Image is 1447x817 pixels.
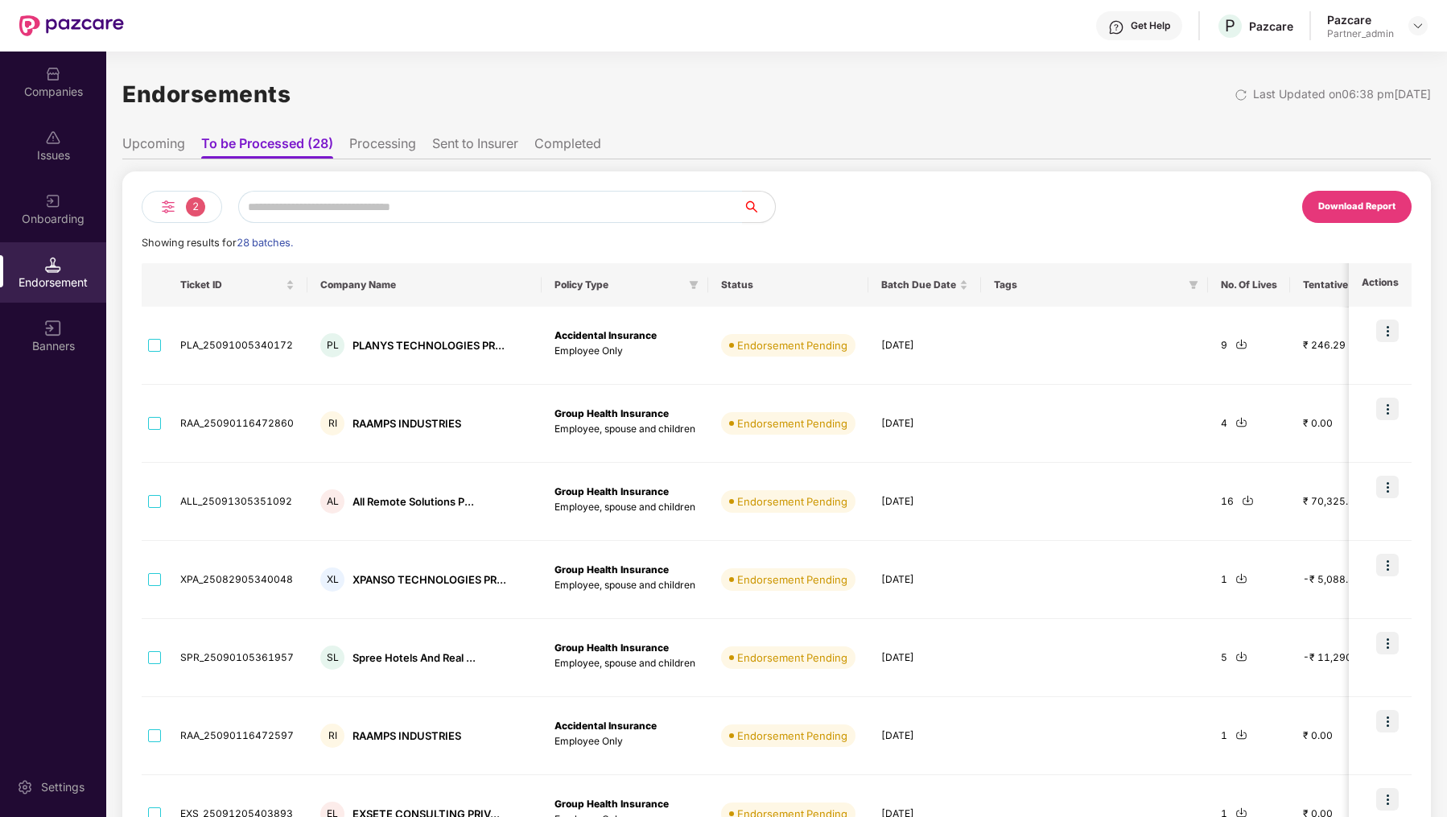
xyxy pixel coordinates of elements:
div: Endorsement Pending [737,415,847,431]
span: Tags [994,279,1182,291]
span: Showing results for [142,237,293,249]
div: 5 [1221,650,1277,666]
th: Status [708,263,868,307]
img: svg+xml;base64,PHN2ZyBpZD0iRG93bmxvYWQtMjR4MjQiIHhtbG5zPSJodHRwOi8vd3d3LnczLm9yZy8yMDAwL3N2ZyIgd2... [1242,494,1254,506]
td: ₹ 0.00 [1290,697,1428,775]
div: Endorsement Pending [737,650,847,666]
td: RAA_25090116472860 [167,385,307,463]
div: 9 [1221,338,1277,353]
div: All Remote Solutions P... [352,494,474,510]
img: svg+xml;base64,PHN2ZyBpZD0iUmVsb2FkLTMyeDMyIiB4bWxucz0iaHR0cDovL3d3dy53My5vcmcvMjAwMC9zdmciIHdpZH... [1235,89,1247,101]
td: ₹ 70,325.34 [1290,463,1428,541]
img: svg+xml;base64,PHN2ZyB3aWR0aD0iMTYiIGhlaWdodD0iMTYiIHZpZXdCb3g9IjAgMCAxNiAxNiIgZmlsbD0ibm9uZSIgeG... [45,320,61,336]
td: SPR_25090105361957 [167,619,307,697]
b: Group Health Insurance [554,407,669,419]
td: -₹ 11,290.69 [1290,619,1428,697]
b: Group Health Insurance [554,485,669,497]
td: RAA_25090116472597 [167,697,307,775]
th: Ticket ID [167,263,307,307]
p: Employee, spouse and children [554,422,695,437]
li: Completed [534,135,601,159]
span: search [742,200,775,213]
td: XPA_25082905340048 [167,541,307,619]
span: filter [686,275,702,295]
b: Group Health Insurance [554,798,669,810]
div: XL [320,567,344,592]
p: Employee Only [554,734,695,749]
img: icon [1376,632,1399,654]
div: PLANYS TECHNOLOGIES PR... [352,338,505,353]
div: Partner_admin [1327,27,1394,40]
li: To be Processed (28) [201,135,333,159]
div: AL [320,489,344,514]
span: Batch Due Date [881,279,956,291]
img: svg+xml;base64,PHN2ZyBpZD0iRHJvcGRvd24tMzJ4MzIiIHhtbG5zPSJodHRwOi8vd3d3LnczLm9yZy8yMDAwL3N2ZyIgd2... [1412,19,1424,32]
img: icon [1376,398,1399,420]
div: SL [320,646,344,670]
img: svg+xml;base64,PHN2ZyBpZD0iSXNzdWVzX2Rpc2FibGVkIiB4bWxucz0iaHR0cDovL3d3dy53My5vcmcvMjAwMC9zdmciIH... [45,130,61,146]
p: Employee, spouse and children [554,500,695,515]
img: icon [1376,554,1399,576]
b: Accidental Insurance [554,329,657,341]
span: P [1225,16,1235,35]
div: PL [320,333,344,357]
p: Employee, spouse and children [554,656,695,671]
div: Spree Hotels And Real ... [352,650,476,666]
div: Download Report [1318,200,1395,214]
div: Endorsement Pending [737,337,847,353]
th: Batch Due Date [868,263,981,307]
button: search [742,191,776,223]
td: [DATE] [868,385,981,463]
li: Processing [349,135,416,159]
td: [DATE] [868,463,981,541]
span: filter [689,280,699,290]
div: Last Updated on 06:38 pm[DATE] [1253,85,1431,103]
th: No. Of Lives [1208,263,1290,307]
img: svg+xml;base64,PHN2ZyB4bWxucz0iaHR0cDovL3d3dy53My5vcmcvMjAwMC9zdmciIHdpZHRoPSIyNCIgaGVpZ2h0PSIyNC... [159,197,178,217]
img: icon [1376,788,1399,811]
img: svg+xml;base64,PHN2ZyBpZD0iRG93bmxvYWQtMjR4MjQiIHhtbG5zPSJodHRwOi8vd3d3LnczLm9yZy8yMDAwL3N2ZyIgd2... [1235,338,1247,350]
div: RI [320,411,344,435]
div: RAAMPS INDUSTRIES [352,728,461,744]
td: [DATE] [868,541,981,619]
th: Actions [1349,263,1412,307]
div: Endorsement Pending [737,728,847,744]
li: Upcoming [122,135,185,159]
img: icon [1376,320,1399,342]
span: filter [1185,275,1202,295]
div: Get Help [1131,19,1170,32]
img: svg+xml;base64,PHN2ZyBpZD0iRG93bmxvYWQtMjR4MjQiIHhtbG5zPSJodHRwOi8vd3d3LnczLm9yZy8yMDAwL3N2ZyIgd2... [1235,572,1247,584]
th: Company Name [307,263,542,307]
li: Sent to Insurer [432,135,518,159]
span: 2 [186,197,205,217]
h1: Endorsements [122,76,291,112]
img: svg+xml;base64,PHN2ZyBpZD0iSGVscC0zMngzMiIgeG1sbnM9Imh0dHA6Ly93d3cudzMub3JnLzIwMDAvc3ZnIiB3aWR0aD... [1108,19,1124,35]
td: [DATE] [868,619,981,697]
div: Settings [36,779,89,795]
p: Employee Only [554,344,695,359]
td: ₹ 246.29 [1290,307,1428,385]
p: Employee, spouse and children [554,578,695,593]
td: PLA_25091005340172 [167,307,307,385]
th: Tentative Batch Pricing [1290,263,1428,307]
img: svg+xml;base64,PHN2ZyBpZD0iU2V0dGluZy0yMHgyMCIgeG1sbnM9Imh0dHA6Ly93d3cudzMub3JnLzIwMDAvc3ZnIiB3aW... [17,779,33,795]
img: svg+xml;base64,PHN2ZyB3aWR0aD0iMTQuNSIgaGVpZ2h0PSIxNC41IiB2aWV3Qm94PSIwIDAgMTYgMTYiIGZpbGw9Im5vbm... [45,257,61,273]
div: 1 [1221,728,1277,744]
img: icon [1376,710,1399,732]
div: Pazcare [1327,12,1394,27]
img: svg+xml;base64,PHN2ZyBpZD0iRG93bmxvYWQtMjR4MjQiIHhtbG5zPSJodHRwOi8vd3d3LnczLm9yZy8yMDAwL3N2ZyIgd2... [1235,650,1247,662]
img: icon [1376,476,1399,498]
td: [DATE] [868,697,981,775]
img: svg+xml;base64,PHN2ZyBpZD0iRG93bmxvYWQtMjR4MjQiIHhtbG5zPSJodHRwOi8vd3d3LnczLm9yZy8yMDAwL3N2ZyIgd2... [1235,416,1247,428]
span: Policy Type [554,279,682,291]
div: Endorsement Pending [737,571,847,588]
td: ₹ 0.00 [1290,385,1428,463]
div: XPANSO TECHNOLOGIES PR... [352,572,506,588]
span: 28 batches. [237,237,293,249]
img: svg+xml;base64,PHN2ZyB3aWR0aD0iMjAiIGhlaWdodD0iMjAiIHZpZXdCb3g9IjAgMCAyMCAyMCIgZmlsbD0ibm9uZSIgeG... [45,193,61,209]
img: New Pazcare Logo [19,15,124,36]
div: 4 [1221,416,1277,431]
span: filter [1189,280,1198,290]
div: Endorsement Pending [737,493,847,510]
td: -₹ 5,088.82 [1290,541,1428,619]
